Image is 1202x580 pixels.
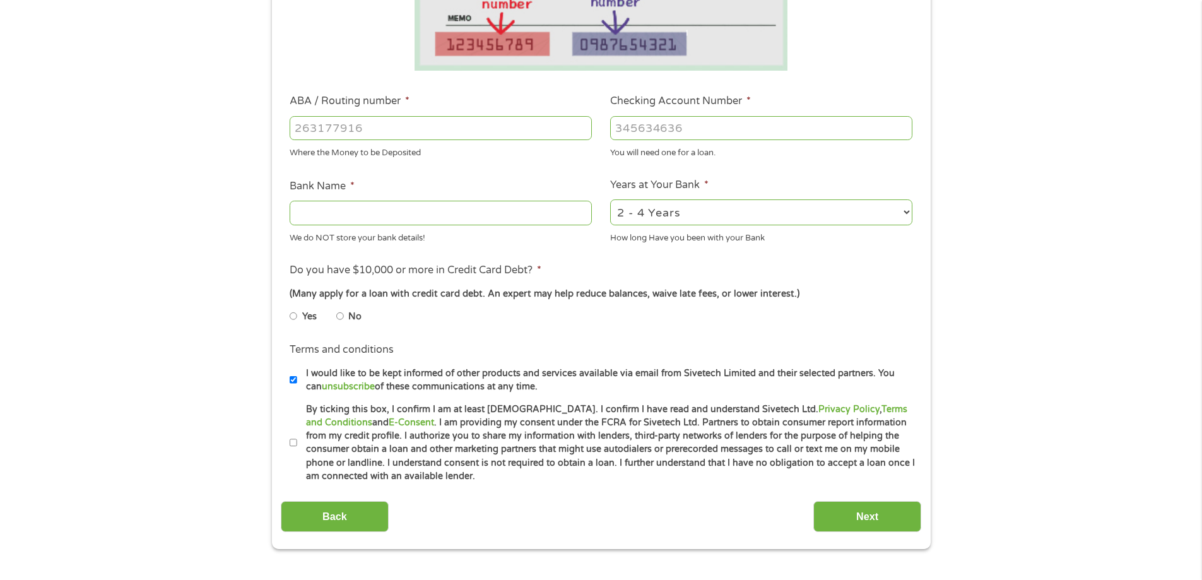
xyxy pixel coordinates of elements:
[610,143,912,160] div: You will need one for a loan.
[813,501,921,532] input: Next
[290,143,592,160] div: Where the Money to be Deposited
[610,116,912,140] input: 345634636
[290,287,912,301] div: (Many apply for a loan with credit card debt. An expert may help reduce balances, waive late fees...
[297,403,916,483] label: By ticking this box, I confirm I am at least [DEMOGRAPHIC_DATA]. I confirm I have read and unders...
[818,404,880,415] a: Privacy Policy
[306,404,907,428] a: Terms and Conditions
[290,343,394,357] label: Terms and conditions
[348,310,362,324] label: No
[290,95,410,108] label: ABA / Routing number
[290,180,355,193] label: Bank Name
[302,310,317,324] label: Yes
[290,264,541,277] label: Do you have $10,000 or more in Credit Card Debt?
[297,367,916,394] label: I would like to be kept informed of other products and services available via email from Sivetech...
[281,501,389,532] input: Back
[610,95,751,108] label: Checking Account Number
[389,417,434,428] a: E-Consent
[322,381,375,392] a: unsubscribe
[610,227,912,244] div: How long Have you been with your Bank
[290,116,592,140] input: 263177916
[290,227,592,244] div: We do NOT store your bank details!
[610,179,709,192] label: Years at Your Bank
